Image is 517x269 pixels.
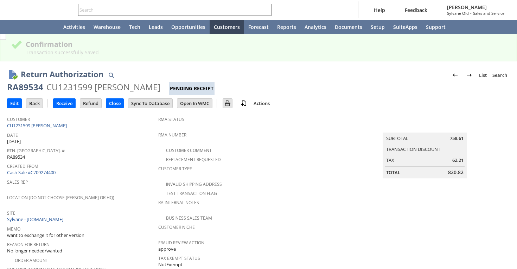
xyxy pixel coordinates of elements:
[7,247,62,254] span: No longer needed/wanted
[335,24,362,30] span: Documents
[223,99,232,108] img: Print
[158,261,183,268] span: NotExempt
[383,121,467,133] caption: Summary
[177,99,212,108] input: Open In WMC
[26,99,43,108] input: Back
[7,232,84,239] span: want to exchange it for other version
[158,132,186,138] a: RMA Number
[13,23,21,31] svg: Recent Records
[7,81,43,93] div: RA89534
[374,7,385,13] span: Help
[145,20,167,34] a: Leads
[277,24,296,30] span: Reports
[158,166,192,172] a: Customer Type
[389,20,422,34] a: SuiteApps
[244,20,273,34] a: Forecast
[94,24,121,30] span: Warehouse
[7,210,15,216] a: Site
[450,135,464,142] span: 758.61
[166,190,217,196] a: Test Transaction Flag
[452,157,464,164] span: 62.21
[7,163,38,169] a: Created From
[128,99,172,108] input: Sync To Database
[7,179,28,185] a: Sales Rep
[386,169,400,176] a: Total
[26,49,506,56] div: Transaction successfully Saved
[89,20,125,34] a: Warehouse
[448,169,464,176] span: 820.82
[158,246,176,252] span: approve
[59,20,89,34] a: Activities
[42,20,59,34] a: Home
[366,20,389,34] a: Setup
[210,20,244,34] a: Customers
[470,11,472,16] span: -
[46,81,160,93] div: CU1231599 [PERSON_NAME]
[8,20,25,34] a: Recent Records
[490,69,510,81] a: Search
[26,39,506,49] div: Confirmation
[7,169,56,176] a: Cash Sale #C709274400
[7,116,30,122] a: Customer
[447,4,504,11] span: [PERSON_NAME]
[158,116,184,122] a: RMA Status
[63,24,85,30] span: Activities
[473,11,504,16] span: Sales and Service
[7,132,18,138] a: Date
[7,138,21,145] span: [DATE]
[158,200,199,206] a: RA Internal Notes
[251,100,273,106] a: Actions
[7,154,25,160] span: RA89534
[7,226,20,232] a: Memo
[476,69,490,81] a: List
[166,181,222,187] a: Invalid Shipping Address
[447,11,469,16] span: Sylvane Old
[262,6,270,14] svg: Search
[405,7,427,13] span: Feedback
[273,20,300,34] a: Reports
[106,99,123,108] input: Close
[7,122,69,129] a: CU1231599 [PERSON_NAME]
[305,24,326,30] span: Analytics
[53,99,75,108] input: Receive
[21,68,103,80] h1: Return Authorization
[169,82,215,95] div: Pending Receipt
[386,157,394,163] a: Tax
[451,71,459,79] img: Previous
[7,148,65,154] a: Rtn. [GEOGRAPHIC_DATA]. #
[166,157,221,163] a: Replacement Requested
[158,224,195,230] a: Customer Niche
[426,24,446,30] span: Support
[166,147,212,153] a: Customer Comment
[422,20,450,34] a: Support
[171,24,205,30] span: Opportunities
[129,24,140,30] span: Tech
[158,255,200,261] a: Tax Exempt Status
[465,71,473,79] img: Next
[386,135,408,141] a: Subtotal
[393,24,417,30] span: SuiteApps
[46,23,55,31] svg: Home
[7,195,114,201] a: Location (Do Not Choose [PERSON_NAME] or HQ)
[7,99,21,108] input: Edit
[80,99,101,108] input: Refund
[331,20,366,34] a: Documents
[386,146,440,152] a: Transaction Discount
[15,257,48,263] a: Order Amount
[371,24,385,30] span: Setup
[78,6,262,14] input: Search
[30,23,38,31] svg: Shortcuts
[167,20,210,34] a: Opportunities
[214,24,240,30] span: Customers
[248,24,269,30] span: Forecast
[7,216,65,222] a: Sylvane - [DOMAIN_NAME]
[149,24,163,30] span: Leads
[125,20,145,34] a: Tech
[158,240,204,246] a: Fraud Review Action
[300,20,331,34] a: Analytics
[240,99,248,108] img: add-record.svg
[7,242,50,247] a: Reason For Return
[25,20,42,34] div: Shortcuts
[223,99,232,108] input: Print
[166,215,212,221] a: Business Sales Team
